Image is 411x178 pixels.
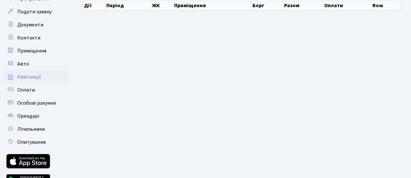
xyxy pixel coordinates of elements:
a: Особові рахунки [3,96,68,110]
a: Лічильники [3,123,68,136]
th: Борг [252,1,283,10]
a: Приміщення [3,44,68,57]
span: Авто [17,60,29,67]
a: Опитування [3,136,68,149]
th: Період [106,1,151,10]
span: Документи [17,21,43,28]
span: Приміщення [17,47,46,54]
span: Оплати [17,86,35,94]
th: ЖК [151,1,173,10]
a: Подати заявку [3,5,68,18]
a: Квитанції [3,70,68,83]
span: Особові рахунки [17,99,56,107]
a: Оплати [3,83,68,96]
th: Дії [84,1,106,10]
th: Row [372,1,401,10]
span: Подати заявку [17,8,52,15]
span: Квитанції [17,73,41,81]
a: Орендарі [3,110,68,123]
th: Разом [283,1,324,10]
th: Оплати [323,1,372,10]
span: Контакти [17,34,40,41]
span: Опитування [17,139,46,146]
a: Документи [3,18,68,31]
span: Лічильники [17,126,45,133]
a: Контакти [3,31,68,44]
span: Орендарі [17,112,39,120]
a: Авто [3,57,68,70]
th: Приміщення [173,1,252,10]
